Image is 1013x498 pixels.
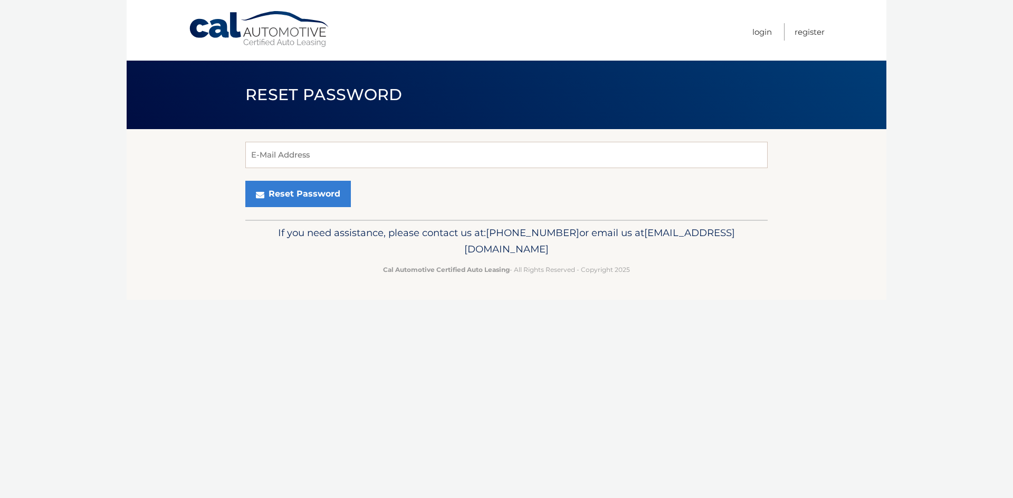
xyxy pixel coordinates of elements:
[245,181,351,207] button: Reset Password
[252,264,761,275] p: - All Rights Reserved - Copyright 2025
[752,23,772,41] a: Login
[486,227,579,239] span: [PHONE_NUMBER]
[795,23,825,41] a: Register
[245,142,768,168] input: E-Mail Address
[188,11,331,48] a: Cal Automotive
[245,85,402,104] span: Reset Password
[383,266,510,274] strong: Cal Automotive Certified Auto Leasing
[252,224,761,258] p: If you need assistance, please contact us at: or email us at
